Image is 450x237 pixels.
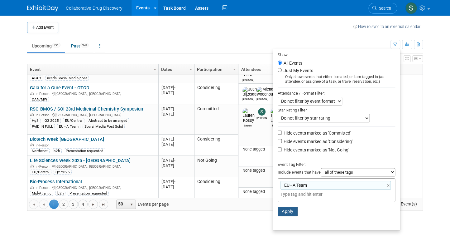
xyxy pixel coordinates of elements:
[161,184,191,190] div: [DATE]
[258,108,266,116] img: Susana Tomasio
[30,165,34,168] img: In-Person Event
[30,112,156,117] div: [GEOGRAPHIC_DATA], [GEOGRAPHIC_DATA]
[41,202,46,207] span: Go to the previous page
[27,22,58,33] button: Add Event
[54,170,72,175] div: Q2 2025
[232,67,237,72] span: Column Settings
[30,76,43,81] div: APAC
[283,182,307,188] span: EU - A Team
[174,85,175,90] span: -
[282,130,351,136] label: Hide events marked as 'Committed'
[241,64,297,75] a: Attendees
[36,143,51,147] span: In-Person
[30,170,51,175] div: EU/Central
[45,76,89,81] div: needs Social Media post
[68,191,109,196] div: Presentation requested
[242,78,253,82] div: Hyun Park
[30,143,34,146] img: In-Person Event
[242,123,253,127] div: Lauren Kossy
[39,200,48,209] a: Go to the previous page
[87,118,129,123] div: Abstract to be arranged
[161,179,191,184] div: [DATE]
[242,87,258,97] img: Juan Gijzelaar
[78,200,88,209] a: 4
[278,75,395,84] div: Only show events that either I created, or I am tagged in (as attendee, or assignee of a task, or...
[30,164,156,169] div: [GEOGRAPHIC_DATA], [GEOGRAPHIC_DATA]
[152,67,157,72] span: Column Settings
[188,67,193,72] span: Column Settings
[30,185,156,190] div: [GEOGRAPHIC_DATA], [GEOGRAPHIC_DATA]
[30,92,34,95] img: In-Person Event
[30,97,49,102] div: CAN/MW
[129,202,134,207] span: select
[27,5,58,12] img: ExhibitDay
[99,200,108,209] a: Go to the last page
[63,118,84,123] div: EU/Central
[161,142,191,147] div: [DATE]
[256,97,267,101] div: Michael Woodhouse
[241,168,299,173] div: None tagged
[282,138,352,145] label: Hide events marked as 'Considering'
[174,158,175,163] span: -
[270,108,284,123] img: Tamsin Lamont
[278,90,395,97] div: Attendance / Format Filter:
[278,168,395,178] div: Include events that have
[231,64,238,73] a: Column Settings
[270,123,281,127] div: Tamsin Lamont
[49,200,59,209] span: 1
[282,67,313,74] label: Just My Events
[52,43,60,47] span: 194
[194,135,238,156] td: Considering
[161,163,191,168] div: [DATE]
[30,179,82,185] a: Bio-Process International
[30,158,130,163] a: Life Sciences Week 2025 - [GEOGRAPHIC_DATA]
[30,124,55,129] div: PAID IN FULL
[368,3,397,14] a: Search
[242,97,253,101] div: Juan Gijzelaar
[30,106,144,112] a: RSC-BMCS / SCI 23rd Medicinal Chemistry Symposium
[242,108,255,123] img: Lauren Kossy
[278,161,395,168] div: Event Tag Filter:
[36,113,51,117] span: In-Person
[57,124,80,129] div: EU - A Team
[43,118,61,123] div: Q3 2025
[52,148,62,153] div: b2h
[30,136,104,142] a: Biotech Week [GEOGRAPHIC_DATA]
[377,6,391,11] span: Search
[108,200,175,209] span: Events per page
[387,182,391,189] a: ×
[30,64,154,75] a: Event
[188,64,194,73] a: Column Settings
[256,87,277,97] img: Michael Woodhouse
[83,124,125,129] div: Social Media Post Schd
[30,148,50,153] div: Northeast
[197,64,234,75] a: Participation
[30,113,34,116] img: In-Person Event
[353,24,423,29] a: How to sync to an external calendar...
[161,64,190,75] a: Dates
[194,156,238,177] td: Not Going
[278,51,395,58] div: Show:
[161,111,191,117] div: [DATE]
[69,200,78,209] a: 3
[161,85,191,90] div: [DATE]
[174,179,175,184] span: -
[101,202,106,207] span: Go to the last page
[30,91,156,96] div: [GEOGRAPHIC_DATA], [GEOGRAPHIC_DATA]
[241,189,299,194] div: None tagged
[66,6,122,11] span: Collaborative Drug Discovery
[282,61,302,65] label: All Events
[161,90,191,96] div: [DATE]
[36,92,51,96] span: In-Person
[194,104,238,135] td: Committed
[194,83,238,104] td: Considering
[241,147,299,152] div: None tagged
[280,191,368,197] input: Type tag and hit enter
[55,191,65,196] div: b2h
[256,116,267,120] div: Susana Tomasio
[278,207,298,216] button: Apply
[36,186,51,190] span: In-Person
[152,64,159,73] a: Column Settings
[29,200,38,209] a: Go to the first page
[282,147,349,153] label: Hide events marked as 'Not Going'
